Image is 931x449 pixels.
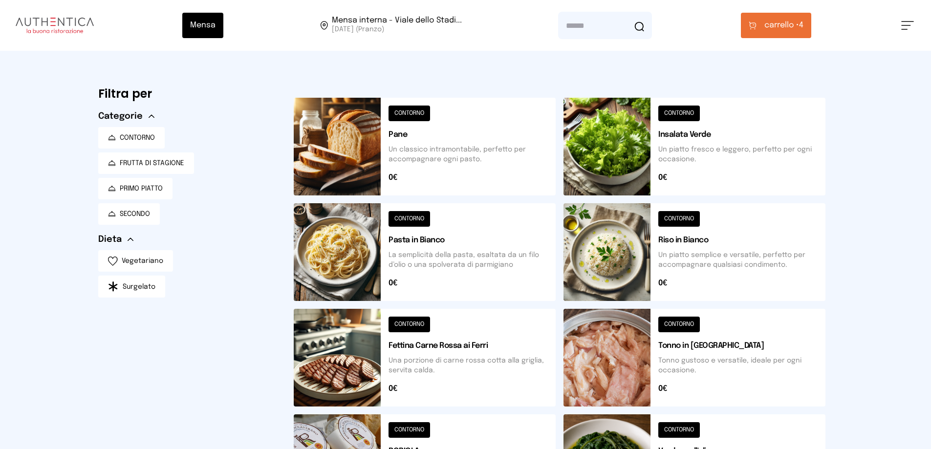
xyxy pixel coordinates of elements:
[764,20,803,31] span: 4
[98,178,173,199] button: PRIMO PIATTO
[98,127,165,149] button: CONTORNO
[120,133,155,143] span: CONTORNO
[332,24,462,34] span: [DATE] (Pranzo)
[98,203,160,225] button: SECONDO
[120,184,163,193] span: PRIMO PIATTO
[98,152,194,174] button: FRUTTA DI STAGIONE
[98,86,278,102] h6: Filtra per
[182,13,223,38] button: Mensa
[16,18,94,33] img: logo.8f33a47.png
[98,250,173,272] button: Vegetariano
[120,158,184,168] span: FRUTTA DI STAGIONE
[741,13,811,38] button: carrello •4
[98,109,143,123] span: Categorie
[332,17,462,34] span: Viale dello Stadio, 77, 05100 Terni TR, Italia
[122,256,163,266] span: Vegetariano
[120,209,150,219] span: SECONDO
[98,109,154,123] button: Categorie
[98,233,133,246] button: Dieta
[764,20,799,31] span: carrello •
[123,282,155,292] span: Surgelato
[98,233,122,246] span: Dieta
[98,276,165,298] button: Surgelato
